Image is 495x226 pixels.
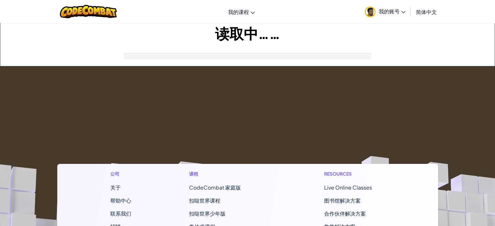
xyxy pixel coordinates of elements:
[60,5,117,18] img: CodeCombat logo
[413,3,440,20] a: 简体中文
[110,197,131,204] a: 帮助中心
[189,210,226,217] a: 扣哒世界少年版
[324,210,366,217] a: 合作伙伴解决方案
[0,23,495,43] h1: 读取中……
[324,197,361,204] a: 图书馆解决方案
[110,210,131,217] span: 联系我们
[416,8,437,15] span: 简体中文
[189,170,266,177] h1: 课程
[324,184,372,191] a: Live Online Classes
[365,7,376,17] img: avatar
[362,1,409,22] a: 我的账号
[110,170,131,177] h1: 公司
[379,8,406,15] span: 我的账号
[189,184,241,191] span: CodeCombat 家庭版
[110,184,121,191] a: 关于
[189,197,220,204] a: 扣哒世界课程
[225,3,258,20] a: 我的课程
[228,8,249,15] span: 我的课程
[324,170,385,177] h1: Resources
